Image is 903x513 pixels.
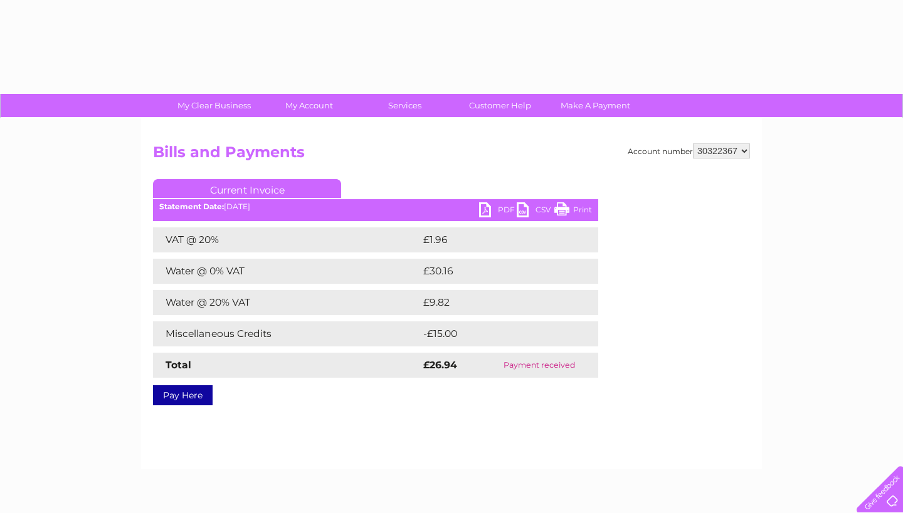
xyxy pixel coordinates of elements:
a: Make A Payment [544,94,647,117]
a: Print [554,202,592,220]
td: Payment received [481,353,598,378]
div: Account number [628,143,750,158]
a: Services [353,94,457,117]
a: Current Invoice [153,179,341,198]
td: Miscellaneous Credits [153,321,420,346]
a: PDF [479,202,517,220]
td: £30.16 [420,259,572,284]
h2: Bills and Payments [153,143,750,167]
td: -£15.00 [420,321,574,346]
a: My Account [258,94,361,117]
strong: Total [166,359,191,371]
a: Customer Help [448,94,552,117]
a: CSV [517,202,554,220]
td: £1.96 [420,227,568,252]
td: Water @ 0% VAT [153,259,420,284]
td: Water @ 20% VAT [153,290,420,315]
td: VAT @ 20% [153,227,420,252]
a: Pay Here [153,385,213,405]
b: Statement Date: [159,202,224,211]
div: [DATE] [153,202,598,211]
strong: £26.94 [423,359,457,371]
a: My Clear Business [162,94,266,117]
td: £9.82 [420,290,569,315]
